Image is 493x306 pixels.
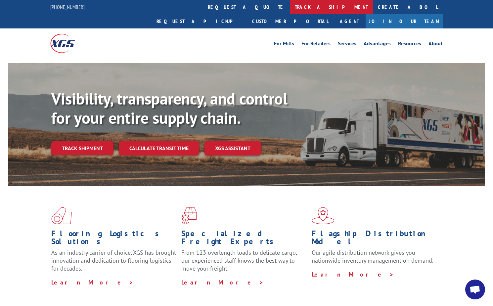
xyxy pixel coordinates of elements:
a: Calculate transit time [119,141,199,155]
a: Services [338,41,356,48]
h1: Specialized Freight Experts [181,230,306,249]
img: xgs-icon-total-supply-chain-intelligence-red [51,207,72,224]
p: From 123 overlength loads to delicate cargo, our experienced staff knows the best way to move you... [181,249,306,278]
b: Visibility, transparency, and control for your entire supply chain. [51,88,288,128]
img: xgs-icon-flagship-distribution-model-red [312,207,335,224]
a: Learn More > [51,279,134,286]
a: Advantages [364,41,391,48]
a: For Retailers [301,41,331,48]
a: Resources [398,41,421,48]
a: XGS ASSISTANT [204,141,261,155]
span: As an industry carrier of choice, XGS has brought innovation and dedication to flooring logistics... [51,249,176,272]
span: Our agile distribution network gives you nationwide inventory management on demand. [312,249,433,264]
a: Learn More > [312,271,394,278]
a: Request a pickup [152,14,247,28]
h1: Flooring Logistics Solutions [51,230,176,249]
h1: Flagship Distribution Model [312,230,437,249]
a: Open chat [465,280,485,299]
a: [PHONE_NUMBER] [50,4,85,10]
img: xgs-icon-focused-on-flooring-red [181,207,197,224]
a: For Mills [274,41,294,48]
a: Learn More > [181,279,264,286]
a: Track shipment [51,141,113,155]
a: About [428,41,443,48]
a: Join Our Team [366,14,443,28]
a: Agent [333,14,366,28]
a: Customer Portal [247,14,333,28]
